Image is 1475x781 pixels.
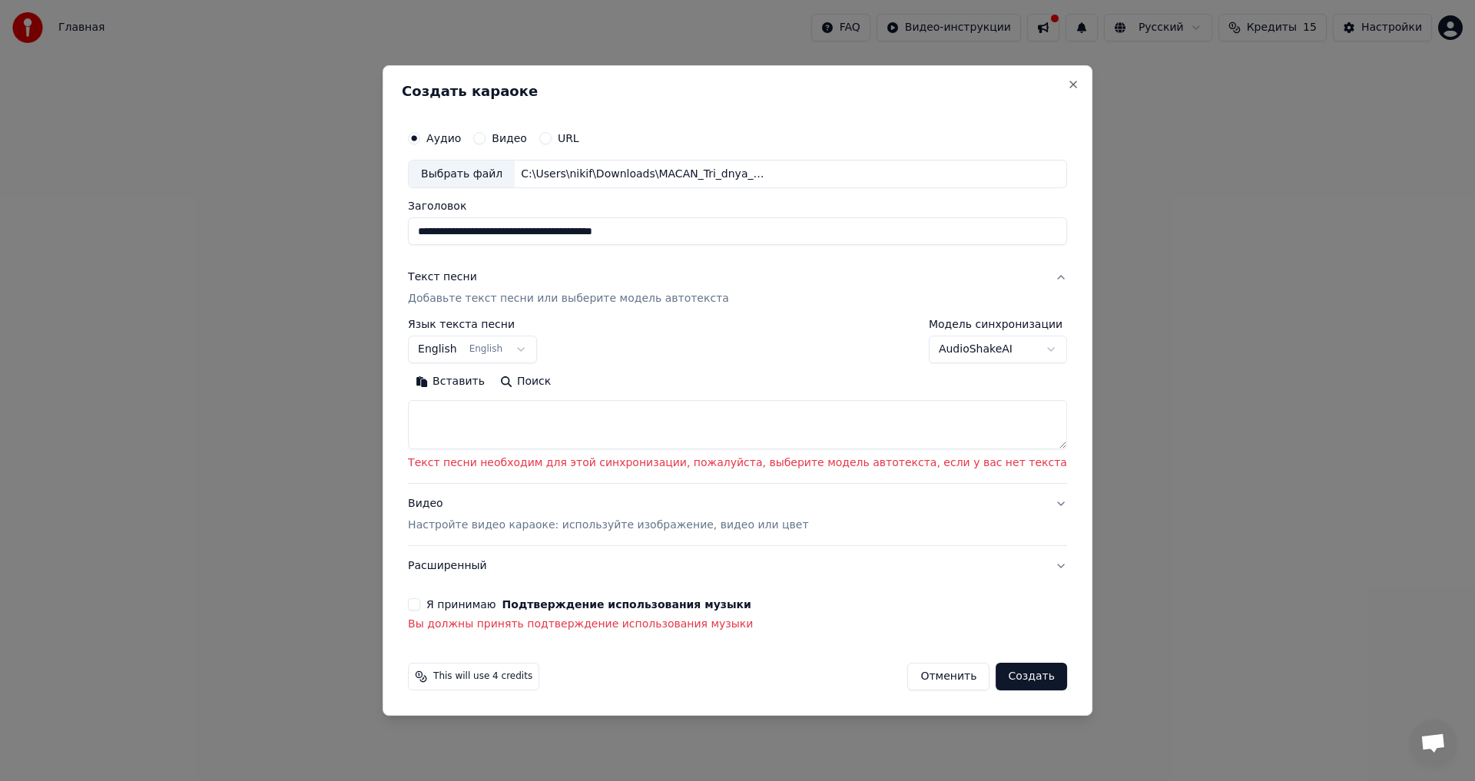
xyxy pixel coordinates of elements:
[408,370,492,395] button: Вставить
[408,319,1067,484] div: Текст песниДобавьте текст песни или выберите модель автотекста
[426,599,751,610] label: Я принимаю
[408,270,477,286] div: Текст песни
[907,663,989,690] button: Отменить
[929,319,1067,330] label: Модель синхронизации
[433,670,532,683] span: This will use 4 credits
[408,258,1067,319] button: Текст песниДобавьте текст песни или выберите модель автотекста
[408,546,1067,586] button: Расширенный
[558,133,579,144] label: URL
[996,663,1066,690] button: Создать
[408,201,1067,212] label: Заголовок
[408,485,1067,546] button: ВидеоНастройте видео караоке: используйте изображение, видео или цвет
[515,167,776,182] div: C:\Users\nikif\Downloads\MACAN_Tri_dnya_dozhdya_-_Zdravstvujj_79318143.mp3
[408,456,1067,472] p: Текст песни необходим для этой синхронизации, пожалуйста, выберите модель автотекста, если у вас ...
[409,161,515,188] div: Выбрать файл
[492,370,559,395] button: Поиск
[408,617,1067,632] p: Вы должны принять подтверждение использования музыки
[426,133,461,144] label: Аудио
[402,84,1073,98] h2: Создать караоке
[408,292,729,307] p: Добавьте текст песни или выберите модель автотекста
[492,133,527,144] label: Видео
[502,599,751,610] button: Я принимаю
[408,518,808,533] p: Настройте видео караоке: используйте изображение, видео или цвет
[408,497,808,534] div: Видео
[408,319,537,330] label: Язык текста песни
